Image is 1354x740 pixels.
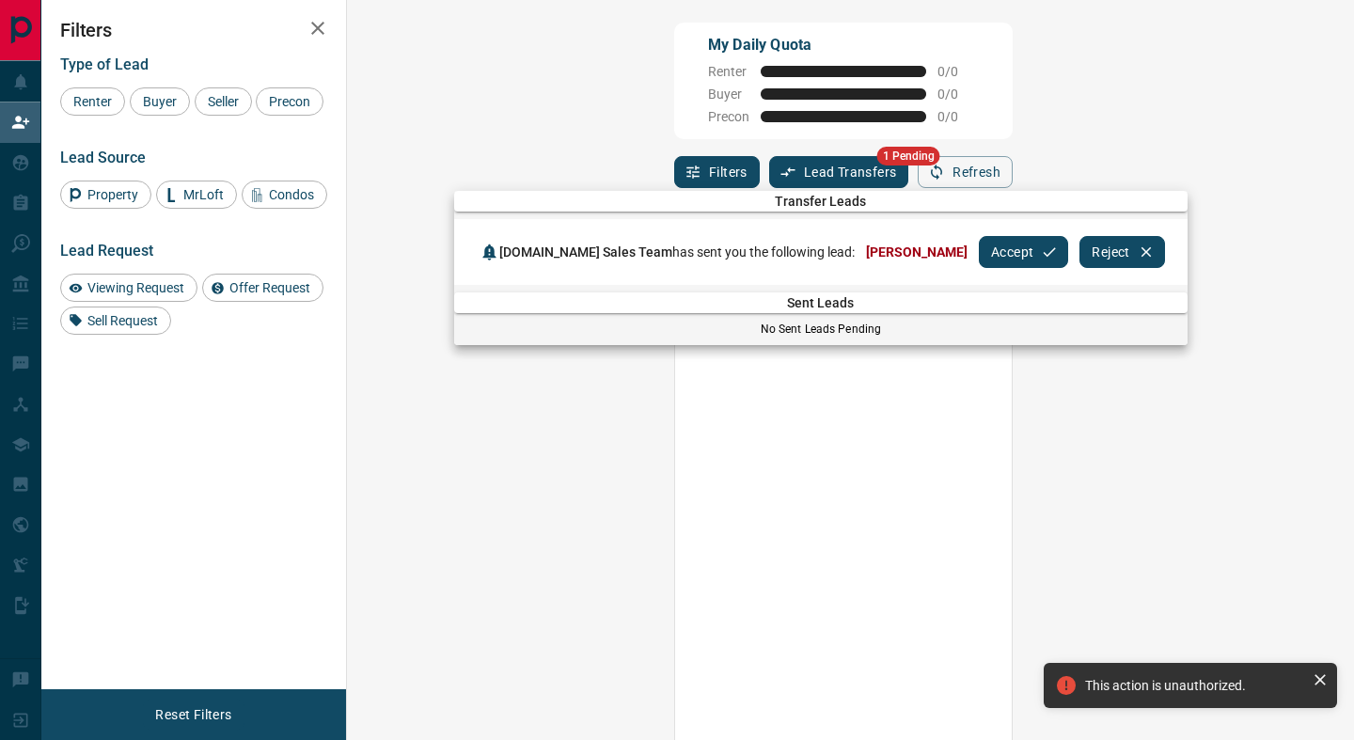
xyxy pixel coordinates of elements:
span: [DOMAIN_NAME] Sales Team [499,244,672,260]
span: Transfer Leads [454,194,1188,209]
span: Sent Leads [454,295,1188,310]
span: has sent you the following lead: [499,244,855,260]
button: Accept [979,236,1068,268]
p: No Sent Leads Pending [454,321,1188,338]
button: Reject [1079,236,1164,268]
span: [PERSON_NAME] [866,244,968,260]
div: This action is unauthorized. [1085,678,1305,693]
